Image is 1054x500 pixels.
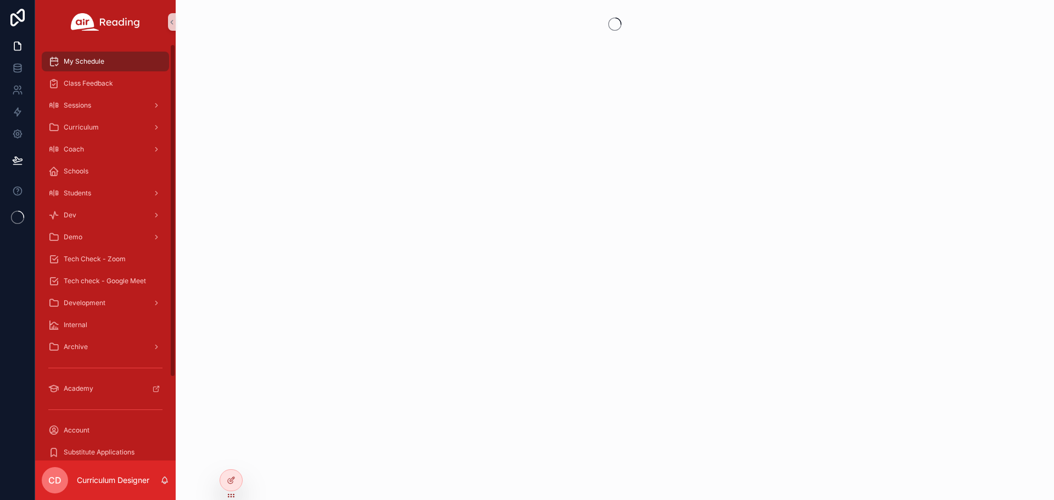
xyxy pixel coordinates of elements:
[42,379,169,398] a: Academy
[42,205,169,225] a: Dev
[42,249,169,269] a: Tech Check - Zoom
[64,189,91,198] span: Students
[42,74,169,93] a: Class Feedback
[42,337,169,357] a: Archive
[48,474,61,487] span: CD
[64,426,89,435] span: Account
[64,167,88,176] span: Schools
[42,52,169,71] a: My Schedule
[42,293,169,313] a: Development
[64,299,105,307] span: Development
[42,315,169,335] a: Internal
[77,475,149,486] p: Curriculum Designer
[64,448,134,457] span: Substitute Applications
[35,44,176,460] div: scrollable content
[64,233,82,241] span: Demo
[42,227,169,247] a: Demo
[64,255,126,263] span: Tech Check - Zoom
[64,145,84,154] span: Coach
[42,442,169,462] a: Substitute Applications
[64,277,146,285] span: Tech check - Google Meet
[64,57,104,66] span: My Schedule
[42,117,169,137] a: Curriculum
[42,183,169,203] a: Students
[64,384,93,393] span: Academy
[64,79,113,88] span: Class Feedback
[64,321,87,329] span: Internal
[42,271,169,291] a: Tech check - Google Meet
[42,139,169,159] a: Coach
[64,342,88,351] span: Archive
[42,161,169,181] a: Schools
[64,123,99,132] span: Curriculum
[64,101,91,110] span: Sessions
[42,420,169,440] a: Account
[42,95,169,115] a: Sessions
[64,211,76,220] span: Dev
[71,13,140,31] img: App logo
